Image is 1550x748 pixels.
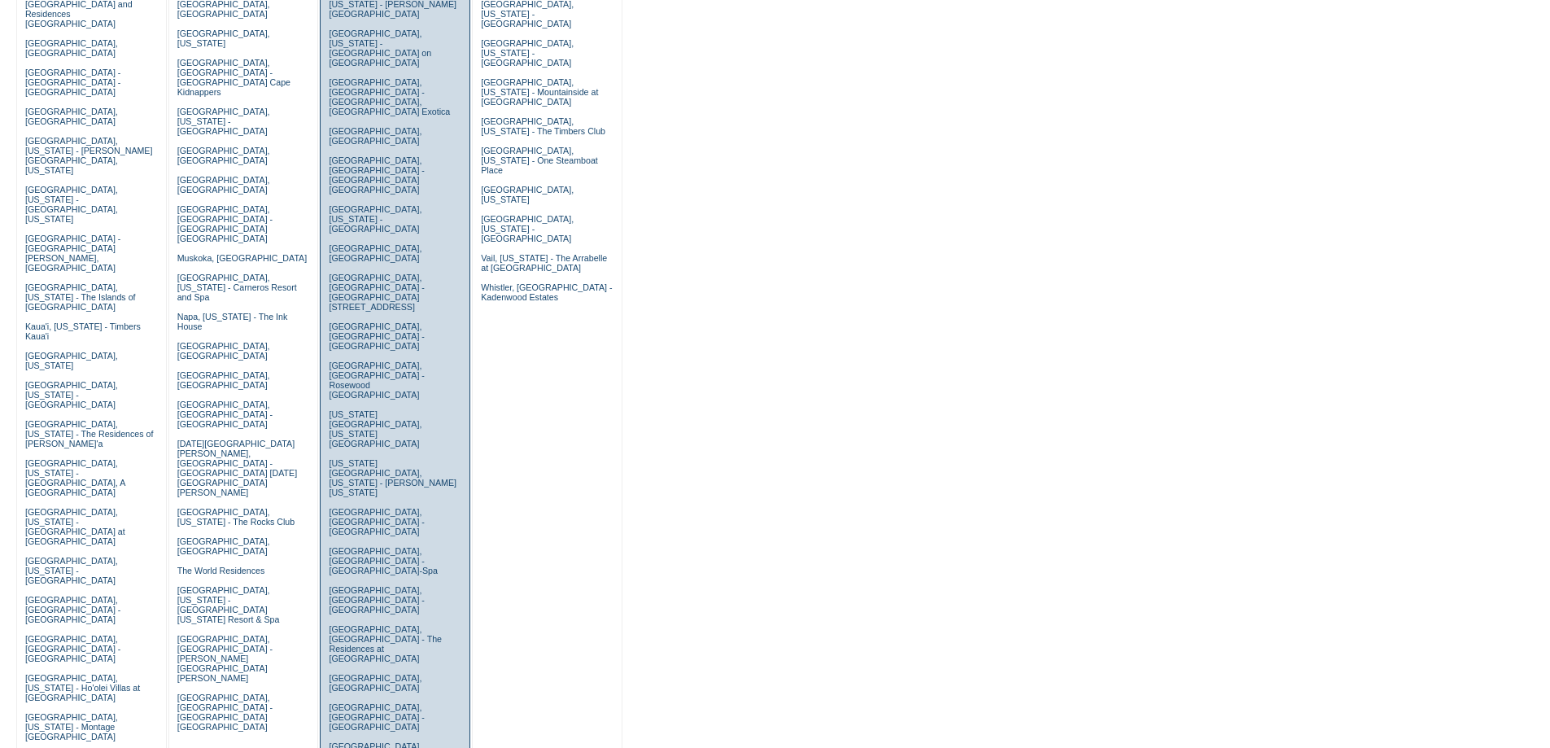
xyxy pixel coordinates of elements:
a: [GEOGRAPHIC_DATA], [US_STATE] - [GEOGRAPHIC_DATA] on [GEOGRAPHIC_DATA] [329,28,431,68]
a: [GEOGRAPHIC_DATA], [US_STATE] - [GEOGRAPHIC_DATA] [481,214,574,243]
a: [GEOGRAPHIC_DATA], [GEOGRAPHIC_DATA] [177,536,270,556]
a: Napa, [US_STATE] - The Ink House [177,312,288,331]
a: [GEOGRAPHIC_DATA], [US_STATE] - The Islands of [GEOGRAPHIC_DATA] [25,282,136,312]
a: [GEOGRAPHIC_DATA], [US_STATE] - The Rocks Club [177,507,295,527]
a: [GEOGRAPHIC_DATA], [GEOGRAPHIC_DATA] - [GEOGRAPHIC_DATA] Cape Kidnappers [177,58,290,97]
a: [GEOGRAPHIC_DATA], [GEOGRAPHIC_DATA] - [GEOGRAPHIC_DATA], [GEOGRAPHIC_DATA] Exotica [329,77,450,116]
a: [GEOGRAPHIC_DATA], [US_STATE] [177,28,270,48]
a: Vail, [US_STATE] - The Arrabelle at [GEOGRAPHIC_DATA] [481,253,607,273]
a: [GEOGRAPHIC_DATA], [GEOGRAPHIC_DATA] [177,370,270,390]
a: Whistler, [GEOGRAPHIC_DATA] - Kadenwood Estates [481,282,612,302]
a: Muskoka, [GEOGRAPHIC_DATA] [177,253,307,263]
a: [GEOGRAPHIC_DATA], [US_STATE] - [GEOGRAPHIC_DATA], [US_STATE] [25,185,118,224]
a: [US_STATE][GEOGRAPHIC_DATA], [US_STATE] - [PERSON_NAME] [US_STATE] [329,458,456,497]
a: [GEOGRAPHIC_DATA], [US_STATE] - The Timbers Club [481,116,605,136]
a: [US_STATE][GEOGRAPHIC_DATA], [US_STATE][GEOGRAPHIC_DATA] [329,409,421,448]
a: [GEOGRAPHIC_DATA], [GEOGRAPHIC_DATA] - [PERSON_NAME][GEOGRAPHIC_DATA][PERSON_NAME] [177,634,273,683]
a: [GEOGRAPHIC_DATA], [US_STATE] - [GEOGRAPHIC_DATA], A [GEOGRAPHIC_DATA] [25,458,125,497]
a: [GEOGRAPHIC_DATA], [US_STATE] - [GEOGRAPHIC_DATA] [25,380,118,409]
a: [GEOGRAPHIC_DATA], [US_STATE] - [PERSON_NAME][GEOGRAPHIC_DATA], [US_STATE] [25,136,153,175]
a: [GEOGRAPHIC_DATA], [US_STATE] - [GEOGRAPHIC_DATA] [177,107,270,136]
a: [GEOGRAPHIC_DATA], [GEOGRAPHIC_DATA] - [GEOGRAPHIC_DATA] [329,322,424,351]
a: [GEOGRAPHIC_DATA], [GEOGRAPHIC_DATA] - Rosewood [GEOGRAPHIC_DATA] [329,361,424,400]
a: [GEOGRAPHIC_DATA], [GEOGRAPHIC_DATA] - The Residences at [GEOGRAPHIC_DATA] [329,624,442,663]
a: [GEOGRAPHIC_DATA], [US_STATE] - [GEOGRAPHIC_DATA] [US_STATE] Resort & Spa [177,585,280,624]
a: [DATE][GEOGRAPHIC_DATA][PERSON_NAME], [GEOGRAPHIC_DATA] - [GEOGRAPHIC_DATA] [DATE][GEOGRAPHIC_DAT... [177,439,297,497]
a: [GEOGRAPHIC_DATA], [GEOGRAPHIC_DATA] [329,126,421,146]
a: [GEOGRAPHIC_DATA], [GEOGRAPHIC_DATA] - [GEOGRAPHIC_DATA] [GEOGRAPHIC_DATA] [177,693,273,732]
a: [GEOGRAPHIC_DATA] - [GEOGRAPHIC_DATA] - [GEOGRAPHIC_DATA] [25,68,120,97]
a: [GEOGRAPHIC_DATA] - [GEOGRAPHIC_DATA][PERSON_NAME], [GEOGRAPHIC_DATA] [25,234,120,273]
a: [GEOGRAPHIC_DATA], [GEOGRAPHIC_DATA] [329,673,421,693]
a: [GEOGRAPHIC_DATA], [US_STATE] - [GEOGRAPHIC_DATA] [25,556,118,585]
a: Kaua'i, [US_STATE] - Timbers Kaua'i [25,322,141,341]
a: [GEOGRAPHIC_DATA], [US_STATE] [481,185,574,204]
a: [GEOGRAPHIC_DATA], [GEOGRAPHIC_DATA] - [GEOGRAPHIC_DATA] [329,585,424,615]
a: [GEOGRAPHIC_DATA], [GEOGRAPHIC_DATA] [329,243,421,263]
a: [GEOGRAPHIC_DATA], [GEOGRAPHIC_DATA] - [GEOGRAPHIC_DATA] [25,634,120,663]
a: [GEOGRAPHIC_DATA], [US_STATE] - Mountainside at [GEOGRAPHIC_DATA] [481,77,598,107]
a: [GEOGRAPHIC_DATA], [GEOGRAPHIC_DATA] [177,175,270,195]
a: [GEOGRAPHIC_DATA], [US_STATE] - Ho'olei Villas at [GEOGRAPHIC_DATA] [25,673,140,702]
a: The World Residences [177,566,265,575]
a: [GEOGRAPHIC_DATA], [GEOGRAPHIC_DATA] - [GEOGRAPHIC_DATA] [177,400,273,429]
a: [GEOGRAPHIC_DATA], [US_STATE] - The Residences of [PERSON_NAME]'a [25,419,154,448]
a: [GEOGRAPHIC_DATA], [GEOGRAPHIC_DATA] [177,341,270,361]
a: [GEOGRAPHIC_DATA], [US_STATE] - [GEOGRAPHIC_DATA] [481,38,574,68]
a: [GEOGRAPHIC_DATA], [GEOGRAPHIC_DATA] - [GEOGRAPHIC_DATA] [329,702,424,732]
a: [GEOGRAPHIC_DATA], [GEOGRAPHIC_DATA] - [GEOGRAPHIC_DATA][STREET_ADDRESS] [329,273,424,312]
a: [GEOGRAPHIC_DATA], [US_STATE] - Carneros Resort and Spa [177,273,297,302]
a: [GEOGRAPHIC_DATA], [US_STATE] - [GEOGRAPHIC_DATA] at [GEOGRAPHIC_DATA] [25,507,125,546]
a: [GEOGRAPHIC_DATA], [GEOGRAPHIC_DATA] - [GEOGRAPHIC_DATA] [GEOGRAPHIC_DATA] [177,204,273,243]
a: [GEOGRAPHIC_DATA], [US_STATE] [25,351,118,370]
a: [GEOGRAPHIC_DATA], [GEOGRAPHIC_DATA] - [GEOGRAPHIC_DATA] [329,507,424,536]
a: [GEOGRAPHIC_DATA], [US_STATE] - One Steamboat Place [481,146,598,175]
a: [GEOGRAPHIC_DATA], [GEOGRAPHIC_DATA] - [GEOGRAPHIC_DATA] [GEOGRAPHIC_DATA] [329,155,424,195]
a: [GEOGRAPHIC_DATA], [GEOGRAPHIC_DATA] [25,38,118,58]
a: [GEOGRAPHIC_DATA], [GEOGRAPHIC_DATA] - [GEOGRAPHIC_DATA] [25,595,120,624]
a: [GEOGRAPHIC_DATA], [GEOGRAPHIC_DATA] [177,146,270,165]
a: [GEOGRAPHIC_DATA], [GEOGRAPHIC_DATA] - [GEOGRAPHIC_DATA]-Spa [329,546,437,575]
a: [GEOGRAPHIC_DATA], [US_STATE] - [GEOGRAPHIC_DATA] [329,204,421,234]
a: [GEOGRAPHIC_DATA], [GEOGRAPHIC_DATA] [25,107,118,126]
a: [GEOGRAPHIC_DATA], [US_STATE] - Montage [GEOGRAPHIC_DATA] [25,712,118,741]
